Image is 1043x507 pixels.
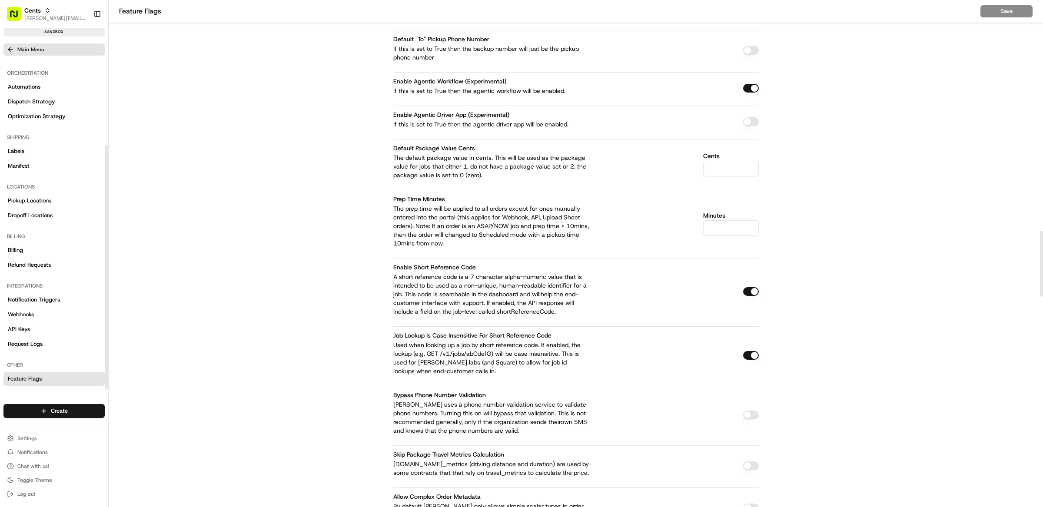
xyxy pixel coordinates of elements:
p: [PERSON_NAME] uses a phone number validation service to validate phone numbers. Turning this on w... [393,400,589,435]
label: Enable Agentic Workflow (experimental) [393,77,506,85]
span: [PERSON_NAME] [27,135,70,142]
a: API Keys [3,322,105,336]
button: See all [135,111,158,122]
div: Integrations [3,279,105,293]
input: Clear [23,56,143,65]
div: Orchestration [3,66,105,80]
div: 📗 [9,195,16,202]
a: Refund Requests [3,258,105,272]
div: Past conversations [9,113,56,120]
span: Notification Triggers [8,296,60,304]
div: Billing [3,229,105,243]
button: Cents [24,6,41,15]
label: Cents [703,153,759,159]
span: Toggle Theme [17,477,52,484]
a: Dropoff Locations [3,209,105,222]
img: Nash [9,9,26,26]
label: Minutes [703,212,759,219]
div: 💻 [73,195,80,202]
label: Job Lookup is case insensitive for short reference code [393,331,551,339]
label: Enable Agentic Driver App (experimental) [393,111,509,119]
a: 💻API Documentation [70,191,143,206]
span: API Keys [8,325,30,333]
span: Manifest [8,162,30,170]
p: A short reference code is a 7 character alpha-numeric value that is intended to be used as a non-... [393,272,589,316]
button: Notifications [3,446,105,458]
span: • [72,135,75,142]
a: 📗Knowledge Base [5,191,70,206]
h1: Feature Flags [119,6,980,17]
span: Dispatch Strategy [8,98,55,106]
a: Powered byPylon [61,215,105,222]
button: Create [3,404,105,418]
img: 1736555255976-a54dd68f-1ca7-489b-9aae-adbdc363a1c4 [9,83,24,99]
button: Toggle Theme [3,474,105,486]
a: Webhooks [3,308,105,321]
p: [DOMAIN_NAME]_metrics (driving distance and duration) are used by some contracts that that rely o... [393,460,589,477]
label: Allow Complex Order Metadata [393,493,481,500]
button: Main Menu [3,43,105,56]
label: Skip Package Travel Metrics Calculation [393,451,504,458]
span: Optimization Strategy [8,113,66,120]
img: Tiffany Volk [9,126,23,140]
span: Main Menu [17,46,44,53]
a: Optimization Strategy [3,109,105,123]
img: Ami Wang [9,150,23,164]
p: If this is set to True then the agentic driver app will be enabled. [393,120,589,129]
span: Knowledge Base [17,194,66,203]
p: The default package value in cents. This will be used as the package value for jobs that either 1... [393,153,589,179]
span: Feature Flags [8,375,42,383]
span: Dropoff Locations [8,212,53,219]
a: Labels [3,144,105,158]
span: Webhooks [8,311,34,318]
span: Pylon [86,215,105,222]
div: Start new chat [39,83,143,92]
a: Pickup Locations [3,194,105,208]
span: [DATE] [77,158,95,165]
span: Create [51,407,68,415]
a: Dispatch Strategy [3,95,105,109]
span: Pickup Locations [8,197,51,205]
div: We're available if you need us! [39,92,120,99]
span: Chat with us! [17,463,49,470]
span: API Documentation [82,194,140,203]
span: Automations [8,83,40,91]
span: [PERSON_NAME] [27,158,70,165]
button: Cents[PERSON_NAME][EMAIL_ADDRESS][DOMAIN_NAME] [3,3,90,24]
span: Log out [17,490,35,497]
span: Refund Requests [8,261,51,269]
p: Used when looking up a job by short reference code. If enabled, the lookup (e.g. GET /v1/jobs/abC... [393,341,589,375]
p: If this is set to True then the agentic workflow will be enabled. [393,86,589,95]
img: 4037041995827_4c49e92c6e3ed2e3ec13_72.png [18,83,34,99]
div: Shipping [3,130,105,144]
button: Log out [3,488,105,500]
button: Settings [3,432,105,444]
label: Default "to" Pickup Phone Number [393,35,489,43]
button: Chat with us! [3,460,105,472]
a: Manifest [3,159,105,173]
span: [DATE] [77,135,95,142]
a: Automations [3,80,105,94]
a: Request Logs [3,337,105,351]
a: Billing [3,243,105,257]
label: Prep Time Minutes [393,195,445,203]
span: Labels [8,147,24,155]
div: sandbox [3,28,105,36]
span: Settings [17,435,37,442]
label: Bypass Phone Number Validation [393,391,486,399]
div: Other [3,358,105,372]
button: [PERSON_NAME][EMAIL_ADDRESS][DOMAIN_NAME] [24,15,86,22]
label: Enable Short Reference Code [393,263,476,271]
span: Billing [8,246,23,254]
a: Feature Flags [3,372,105,386]
a: Notification Triggers [3,293,105,307]
label: Default Package Value Cents [393,144,475,152]
p: If this is set to True then the backup number will just be the pickup phone number [393,44,589,62]
span: Notifications [17,449,48,456]
span: Request Logs [8,340,43,348]
button: Start new chat [148,86,158,96]
p: The prep time will be applied to all orders except for ones manually entered into the portal (thi... [393,204,589,248]
span: • [72,158,75,165]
